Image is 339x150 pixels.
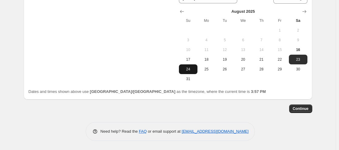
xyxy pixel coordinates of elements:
[291,28,305,33] span: 2
[90,89,175,94] b: [GEOGRAPHIC_DATA]/[GEOGRAPHIC_DATA]
[271,16,289,26] th: Friday
[200,67,213,72] span: 25
[255,57,268,62] span: 21
[291,67,305,72] span: 30
[273,47,286,52] span: 15
[236,57,250,62] span: 20
[255,38,268,43] span: 7
[216,45,234,55] button: Tuesday August 12 2025
[234,64,252,74] button: Wednesday August 27 2025
[179,45,197,55] button: Sunday August 10 2025
[218,57,231,62] span: 19
[236,67,250,72] span: 27
[181,67,195,72] span: 24
[255,67,268,72] span: 28
[218,38,231,43] span: 5
[218,67,231,72] span: 26
[197,16,216,26] th: Monday
[181,47,195,52] span: 10
[234,55,252,64] button: Wednesday August 20 2025
[197,64,216,74] button: Monday August 25 2025
[291,47,305,52] span: 16
[200,18,213,23] span: Mo
[255,18,268,23] span: Th
[289,35,307,45] button: Saturday August 9 2025
[273,67,286,72] span: 29
[289,16,307,26] th: Saturday
[216,16,234,26] th: Tuesday
[273,57,286,62] span: 22
[289,45,307,55] button: Today Saturday August 16 2025
[181,18,195,23] span: Su
[181,77,195,81] span: 31
[200,57,213,62] span: 18
[252,16,270,26] th: Thursday
[179,64,197,74] button: Sunday August 24 2025
[271,55,289,64] button: Friday August 22 2025
[291,38,305,43] span: 9
[273,18,286,23] span: Fr
[216,55,234,64] button: Tuesday August 19 2025
[101,129,139,134] span: Need help? Read the
[179,55,197,64] button: Sunday August 17 2025
[252,45,270,55] button: Thursday August 14 2025
[273,28,286,33] span: 1
[179,35,197,45] button: Sunday August 3 2025
[181,57,195,62] span: 17
[291,18,305,23] span: Sa
[271,45,289,55] button: Friday August 15 2025
[181,38,195,43] span: 3
[251,89,266,94] b: 3:57 PM
[252,64,270,74] button: Thursday August 28 2025
[271,64,289,74] button: Friday August 29 2025
[273,38,286,43] span: 8
[178,7,186,16] button: Show previous month, July 2025
[29,89,266,94] span: Dates and times shown above use as the timezone, where the current time is
[234,45,252,55] button: Wednesday August 13 2025
[218,47,231,52] span: 12
[139,129,147,134] a: FAQ
[271,26,289,35] button: Friday August 1 2025
[179,16,197,26] th: Sunday
[255,47,268,52] span: 14
[291,57,305,62] span: 23
[179,74,197,84] button: Sunday August 31 2025
[200,47,213,52] span: 11
[289,104,312,113] button: Continue
[289,55,307,64] button: Saturday August 23 2025
[197,35,216,45] button: Monday August 4 2025
[293,106,309,111] span: Continue
[234,35,252,45] button: Wednesday August 6 2025
[300,7,309,16] button: Show next month, September 2025
[236,47,250,52] span: 13
[252,35,270,45] button: Thursday August 7 2025
[197,45,216,55] button: Monday August 11 2025
[234,16,252,26] th: Wednesday
[147,129,182,134] span: or email support at
[216,64,234,74] button: Tuesday August 26 2025
[200,38,213,43] span: 4
[218,18,231,23] span: Tu
[252,55,270,64] button: Thursday August 21 2025
[182,129,248,134] a: [EMAIL_ADDRESS][DOMAIN_NAME]
[236,38,250,43] span: 6
[236,18,250,23] span: We
[216,35,234,45] button: Tuesday August 5 2025
[289,26,307,35] button: Saturday August 2 2025
[289,64,307,74] button: Saturday August 30 2025
[197,55,216,64] button: Monday August 18 2025
[271,35,289,45] button: Friday August 8 2025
